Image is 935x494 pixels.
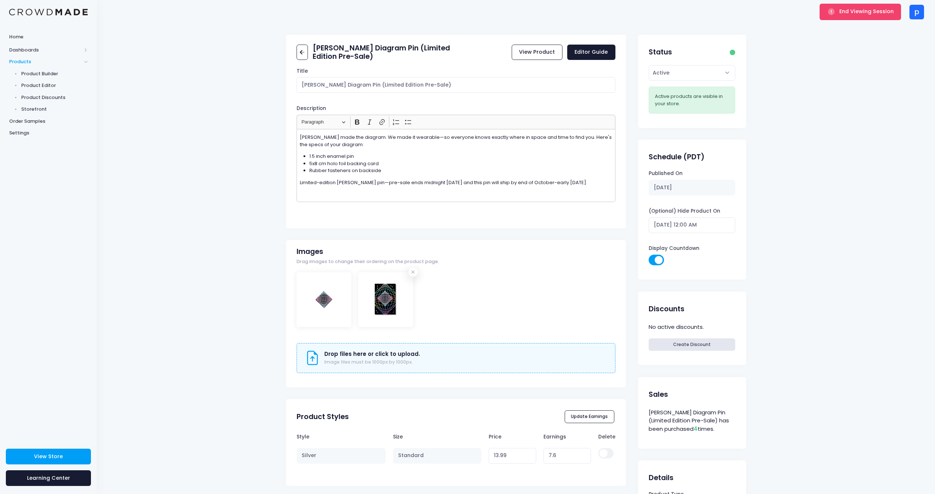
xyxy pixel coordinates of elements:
[297,258,439,265] span: Drag images to change their ordering on the product page.
[301,118,339,126] span: Paragraph
[297,429,389,444] th: Style
[649,407,735,434] div: [PERSON_NAME] Diagram Pin (Limited Edition Pre-Sale) has been purchased times.
[300,134,612,148] p: [PERSON_NAME] made the diagram. We made it wearable—so everyone knows exactly where in space and ...
[649,153,705,161] h2: Schedule (PDT)
[34,453,63,460] span: View Store
[649,322,735,332] div: No active discounts.
[649,48,672,56] h2: Status
[649,474,673,482] h2: Details
[389,429,485,444] th: Size
[649,170,683,177] label: Published On
[297,413,349,421] h2: Product Styles
[309,153,612,160] li: 1.5 inch enamel pin
[21,106,88,113] span: Storefront
[297,247,323,256] h2: Images
[649,208,720,215] label: (Optional) Hide Product On
[9,33,88,41] span: Home
[298,117,349,128] button: Paragraph
[9,46,81,54] span: Dashboards
[649,390,668,399] h2: Sales
[309,160,612,167] li: 5x8 cm holo foil backing card
[540,429,595,444] th: Earnings
[297,68,308,75] label: Title
[485,429,540,444] th: Price
[595,429,615,444] th: Delete
[565,410,614,423] button: Update Earnings
[27,474,70,482] span: Learning Center
[6,470,91,486] a: Learning Center
[313,44,456,61] h2: [PERSON_NAME] Diagram Pin (Limited Edition Pre-Sale)
[649,245,699,252] label: Display Countdown
[655,93,729,107] div: Active products are visible in your store.
[567,45,615,60] a: Editor Guide
[9,9,88,16] img: Logo
[324,351,420,357] h3: Drop files here or click to upload.
[300,179,612,186] p: Limited-edition [PERSON_NAME] pin—pre-sale ends midnight [DATE] and this pin will ship by end of ...
[309,167,612,174] li: Rubber fasteners on backside
[297,105,326,112] label: Description
[21,82,88,89] span: Product Editor
[297,129,615,202] div: Rich Text Editor, main
[909,5,924,19] div: p
[9,58,81,65] span: Products
[649,338,735,351] a: Create Discount
[512,45,562,60] a: View Product
[9,118,88,125] span: Order Samples
[297,115,615,129] div: Editor toolbar
[324,359,413,365] span: Image files must be 1000px by 1000px.
[6,449,91,464] a: View Store
[21,94,88,101] span: Product Discounts
[21,70,88,77] span: Product Builder
[649,305,684,313] h2: Discounts
[820,4,901,20] button: End Viewing Session
[9,129,88,137] span: Settings
[694,425,698,433] span: 4
[839,8,894,15] span: End Viewing Session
